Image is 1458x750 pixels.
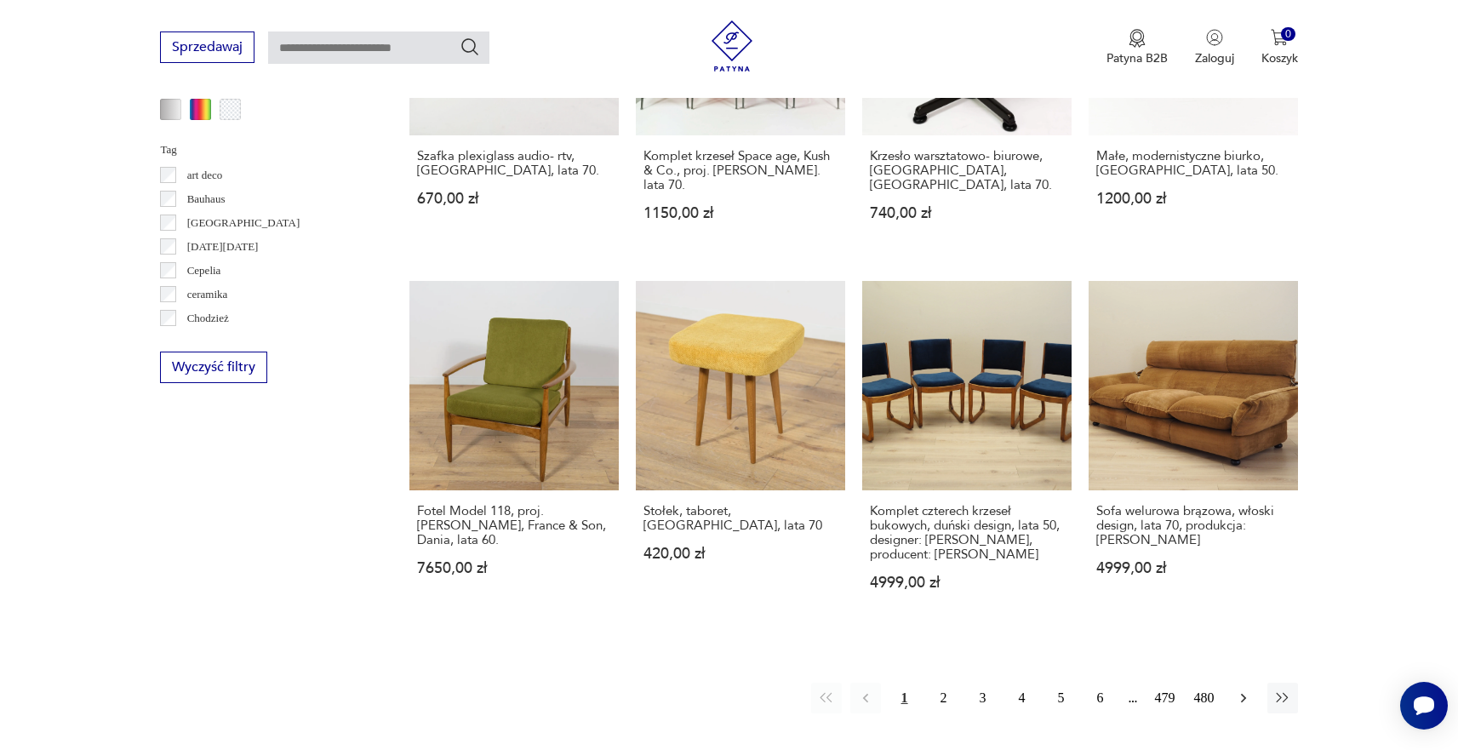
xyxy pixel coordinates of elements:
img: Patyna - sklep z meblami i dekoracjami vintage [706,20,758,72]
p: Tag [160,140,369,159]
p: Bauhaus [187,190,226,209]
img: Ikonka użytkownika [1206,29,1223,46]
p: 4999,00 zł [1096,561,1290,575]
p: [GEOGRAPHIC_DATA] [187,214,300,232]
p: 420,00 zł [643,547,838,561]
a: Fotel Model 118, proj. Grete Jalk, France & Son, Dania, lata 60.Fotel Model 118, proj. [PERSON_NA... [409,281,619,623]
button: 6 [1085,683,1116,713]
div: 0 [1281,27,1295,42]
p: Cepelia [187,261,221,280]
p: Patyna B2B [1106,50,1168,66]
a: Komplet czterech krzeseł bukowych, duński design, lata 50, designer: Holger Jacobsen, producent: ... [862,281,1072,623]
button: 479 [1150,683,1181,713]
button: Wyczyść filtry [160,352,267,383]
p: Zaloguj [1195,50,1234,66]
h3: Małe, modernistyczne biurko, [GEOGRAPHIC_DATA], lata 50. [1096,149,1290,178]
h3: Szafka plexiglass audio- rtv, [GEOGRAPHIC_DATA], lata 70. [417,149,611,178]
button: 4 [1007,683,1038,713]
button: Patyna B2B [1106,29,1168,66]
p: 1200,00 zł [1096,192,1290,206]
button: 3 [968,683,998,713]
p: 740,00 zł [870,206,1064,220]
img: Ikona koszyka [1271,29,1288,46]
a: Stołek, taboret, Polska, lata 70Stołek, taboret, [GEOGRAPHIC_DATA], lata 70420,00 zł [636,281,845,623]
h3: Sofa welurowa brązowa, włoski design, lata 70, produkcja: [PERSON_NAME] [1096,504,1290,547]
iframe: Smartsupp widget button [1400,682,1448,730]
p: 1150,00 zł [643,206,838,220]
p: [DATE][DATE] [187,238,259,256]
button: Zaloguj [1195,29,1234,66]
a: Sofa welurowa brązowa, włoski design, lata 70, produkcja: Dall’OcaSofa welurowa brązowa, włoski d... [1089,281,1298,623]
p: Chodzież [187,309,229,328]
h3: Fotel Model 118, proj. [PERSON_NAME], France & Son, Dania, lata 60. [417,504,611,547]
button: Szukaj [460,37,480,57]
h3: Krzesło warsztatowo- biurowe, [GEOGRAPHIC_DATA], [GEOGRAPHIC_DATA], lata 70. [870,149,1064,192]
h3: Stołek, taboret, [GEOGRAPHIC_DATA], lata 70 [643,504,838,533]
button: 5 [1046,683,1077,713]
p: Ćmielów [187,333,228,352]
button: 480 [1189,683,1220,713]
p: 4999,00 zł [870,575,1064,590]
p: Koszyk [1261,50,1298,66]
button: Sprzedawaj [160,31,254,63]
a: Ikona medaluPatyna B2B [1106,29,1168,66]
button: 1 [889,683,920,713]
p: art deco [187,166,223,185]
img: Ikona medalu [1129,29,1146,48]
p: 670,00 zł [417,192,611,206]
a: Sprzedawaj [160,43,254,54]
h3: Komplet czterech krzeseł bukowych, duński design, lata 50, designer: [PERSON_NAME], producent: [P... [870,504,1064,562]
h3: Komplet krzeseł Space age, Kush & Co., proj. [PERSON_NAME]. lata 70. [643,149,838,192]
p: 7650,00 zł [417,561,611,575]
p: ceramika [187,285,228,304]
button: 2 [929,683,959,713]
button: 0Koszyk [1261,29,1298,66]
